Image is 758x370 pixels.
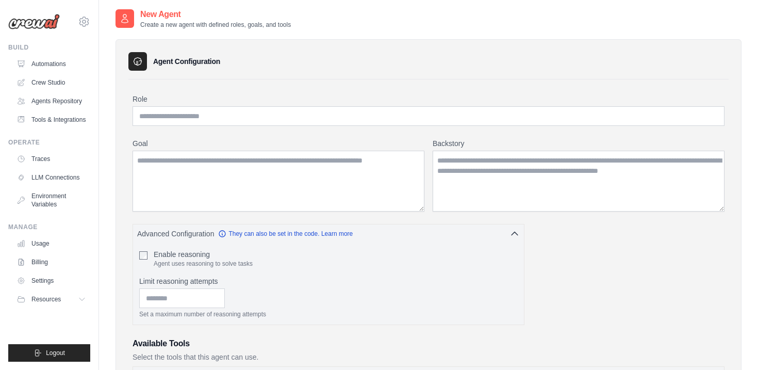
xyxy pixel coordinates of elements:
[8,14,60,29] img: Logo
[12,235,90,252] a: Usage
[12,56,90,72] a: Automations
[8,344,90,362] button: Logout
[153,56,220,67] h3: Agent Configuration
[12,169,90,186] a: LLM Connections
[218,230,353,238] a: They can also be set in the code. Learn more
[133,94,724,104] label: Role
[8,43,90,52] div: Build
[31,295,61,303] span: Resources
[12,74,90,91] a: Crew Studio
[140,21,291,29] p: Create a new agent with defined roles, goals, and tools
[12,111,90,128] a: Tools & Integrations
[12,291,90,308] button: Resources
[12,93,90,109] a: Agents Repository
[12,188,90,213] a: Environment Variables
[154,260,253,268] p: Agent uses reasoning to solve tasks
[154,249,253,260] label: Enable reasoning
[133,138,424,149] label: Goal
[433,138,724,149] label: Backstory
[12,254,90,270] a: Billing
[133,337,724,350] h3: Available Tools
[12,151,90,167] a: Traces
[139,276,518,286] label: Limit reasoning attempts
[133,352,724,362] p: Select the tools that this agent can use.
[8,223,90,231] div: Manage
[46,349,65,357] span: Logout
[133,224,524,243] button: Advanced Configuration They can also be set in the code. Learn more
[140,8,291,21] h2: New Agent
[12,272,90,289] a: Settings
[8,138,90,147] div: Operate
[137,229,214,239] span: Advanced Configuration
[139,310,518,318] p: Set a maximum number of reasoning attempts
